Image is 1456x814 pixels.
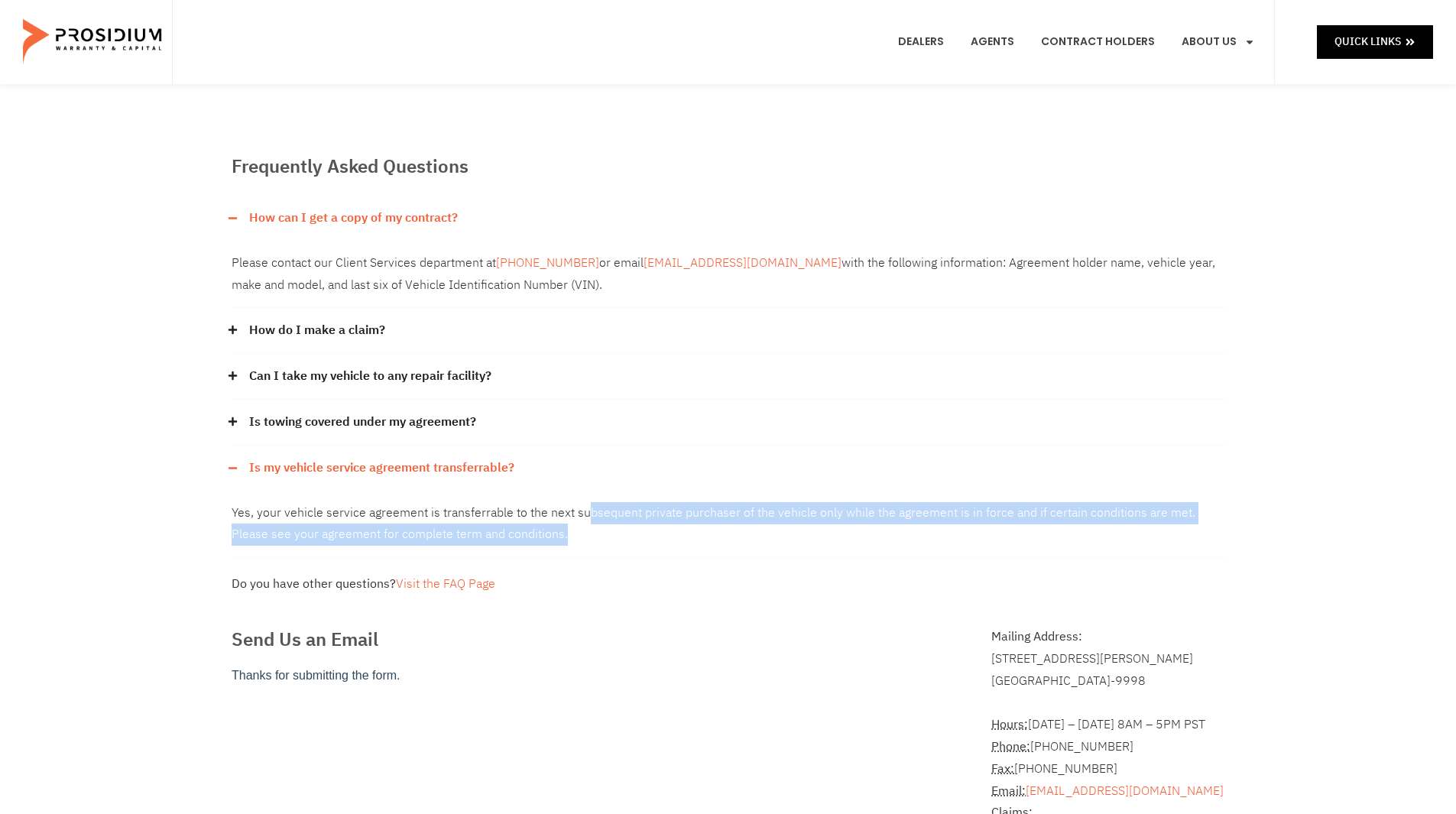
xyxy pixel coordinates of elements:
a: About Us [1170,14,1266,70]
div: How do I make a claim? [232,308,1225,354]
abbr: Hours [991,715,1028,734]
a: Is towing covered under my agreement? [249,411,476,433]
abbr: Email Address [991,782,1026,800]
a: How do I make a claim? [249,319,385,342]
a: Agents [959,14,1026,70]
div: How can I get a copy of my contract? [232,196,1225,241]
span: Quick Links [1334,32,1401,51]
abbr: Phone Number [991,738,1030,756]
strong: Hours: [991,715,1028,734]
a: Is my vehicle service agreement transferrable? [249,457,514,479]
a: [EMAIL_ADDRESS][DOMAIN_NAME] [1026,782,1224,800]
a: Dealers [887,14,955,70]
div: Is towing covered under my agreement? [232,400,1225,446]
strong: Phone: [991,738,1030,756]
a: [PHONE_NUMBER] [496,254,599,272]
a: Visit the FAQ Page [396,575,495,593]
div: [STREET_ADDRESS][PERSON_NAME] [991,648,1224,670]
div: Is my vehicle service agreement transferrable? [232,491,1225,559]
a: How can I get a copy of my contract? [249,207,458,229]
div: Can I take my vehicle to any repair facility? [232,354,1225,400]
div: Do you have other questions? [232,573,1225,595]
strong: Fax: [991,760,1014,778]
a: Can I take my vehicle to any repair facility? [249,365,491,388]
abbr: Fax [991,760,1014,778]
b: Mailing Address: [991,628,1082,646]
div: How can I get a copy of my contract? [232,241,1225,309]
iframe: Form 0 [232,669,961,812]
a: [EMAIL_ADDRESS][DOMAIN_NAME] [644,254,841,272]
a: Quick Links [1317,25,1433,58]
div: Is my vehicle service agreement transferrable? [232,446,1225,491]
div: [GEOGRAPHIC_DATA]-9998 [991,670,1224,692]
h2: Frequently Asked Questions [232,153,1225,180]
a: Contract Holders [1030,14,1166,70]
h2: Send Us an Email [232,626,961,653]
nav: Menu [887,14,1266,70]
strong: Email: [991,782,1026,800]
